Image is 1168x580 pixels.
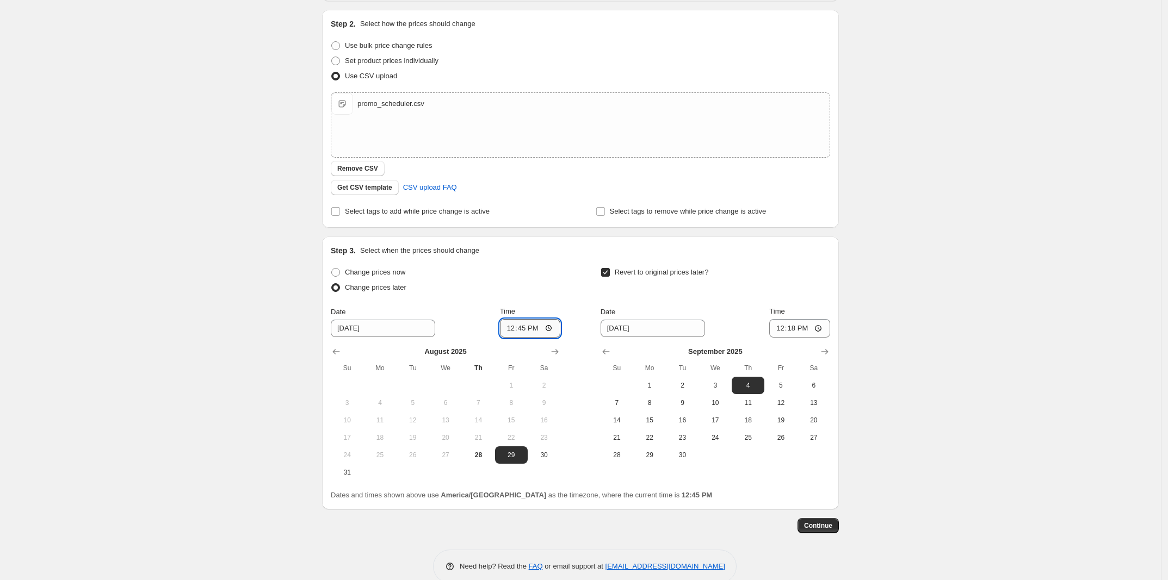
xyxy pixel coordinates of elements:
[638,398,662,407] span: 8
[769,433,793,442] span: 26
[638,416,662,425] span: 15
[499,364,523,372] span: Fr
[703,364,727,372] span: We
[368,451,392,459] span: 25
[798,394,830,411] button: Saturday September 13 2025
[495,377,528,394] button: Friday August 1 2025
[638,451,662,459] span: 29
[401,398,425,407] span: 5
[699,394,732,411] button: Wednesday September 10 2025
[605,398,629,407] span: 7
[429,359,462,377] th: Wednesday
[466,451,490,459] span: 28
[601,394,633,411] button: Sunday September 7 2025
[703,381,727,390] span: 3
[610,207,767,215] span: Select tags to remove while price change is active
[528,377,560,394] button: Saturday August 2 2025
[360,245,479,256] p: Select when the prices should change
[601,429,633,446] button: Sunday September 21 2025
[331,491,712,499] span: Dates and times shown above use as the timezone, where the current time is
[397,429,429,446] button: Tuesday August 19 2025
[769,319,830,338] input: 12:00
[335,433,359,442] span: 17
[601,446,633,464] button: Sunday September 28 2025
[699,411,732,429] button: Wednesday September 17 2025
[615,268,709,276] span: Revert to original prices later?
[732,359,764,377] th: Thursday
[532,381,556,390] span: 2
[331,394,363,411] button: Sunday August 3 2025
[397,359,429,377] th: Tuesday
[499,398,523,407] span: 8
[666,446,699,464] button: Tuesday September 30 2025
[670,433,694,442] span: 23
[462,394,495,411] button: Thursday August 7 2025
[429,394,462,411] button: Wednesday August 6 2025
[802,364,826,372] span: Sa
[802,416,826,425] span: 20
[532,398,556,407] span: 9
[736,433,760,442] span: 25
[434,451,458,459] span: 27
[331,18,356,29] h2: Step 2.
[601,320,705,337] input: 8/28/2025
[817,344,832,359] button: Show next month, October 2025
[363,359,396,377] th: Monday
[528,429,560,446] button: Saturday August 23 2025
[335,398,359,407] span: 3
[666,377,699,394] button: Tuesday September 2 2025
[335,451,359,459] span: 24
[633,394,666,411] button: Monday September 8 2025
[666,359,699,377] th: Tuesday
[403,182,457,193] span: CSV upload FAQ
[764,377,797,394] button: Friday September 5 2025
[345,72,397,80] span: Use CSV upload
[331,180,399,195] button: Get CSV template
[802,433,826,442] span: 27
[397,446,429,464] button: Tuesday August 26 2025
[495,394,528,411] button: Friday August 8 2025
[732,394,764,411] button: Thursday September 11 2025
[532,433,556,442] span: 23
[397,179,464,196] a: CSV upload FAQ
[666,394,699,411] button: Tuesday September 9 2025
[666,429,699,446] button: Tuesday September 23 2025
[802,381,826,390] span: 6
[736,416,760,425] span: 18
[434,433,458,442] span: 20
[401,416,425,425] span: 12
[802,398,826,407] span: 13
[331,446,363,464] button: Sunday August 24 2025
[368,364,392,372] span: Mo
[441,491,546,499] b: America/[GEOGRAPHIC_DATA]
[605,416,629,425] span: 14
[397,411,429,429] button: Tuesday August 12 2025
[764,411,797,429] button: Friday September 19 2025
[466,364,490,372] span: Th
[466,433,490,442] span: 21
[329,344,344,359] button: Show previous month, July 2025
[345,207,490,215] span: Select tags to add while price change is active
[363,394,396,411] button: Monday August 4 2025
[462,429,495,446] button: Thursday August 21 2025
[736,398,760,407] span: 11
[434,364,458,372] span: We
[633,359,666,377] th: Monday
[357,98,424,109] div: promo_scheduler.csv
[670,451,694,459] span: 30
[670,416,694,425] span: 16
[337,164,378,173] span: Remove CSV
[605,433,629,442] span: 21
[434,416,458,425] span: 13
[605,562,725,570] a: [EMAIL_ADDRESS][DOMAIN_NAME]
[434,398,458,407] span: 6
[670,381,694,390] span: 2
[368,398,392,407] span: 4
[769,307,784,315] span: Time
[601,411,633,429] button: Sunday September 14 2025
[732,411,764,429] button: Thursday September 18 2025
[798,518,839,533] button: Continue
[462,411,495,429] button: Thursday August 14 2025
[397,394,429,411] button: Tuesday August 5 2025
[804,521,832,530] span: Continue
